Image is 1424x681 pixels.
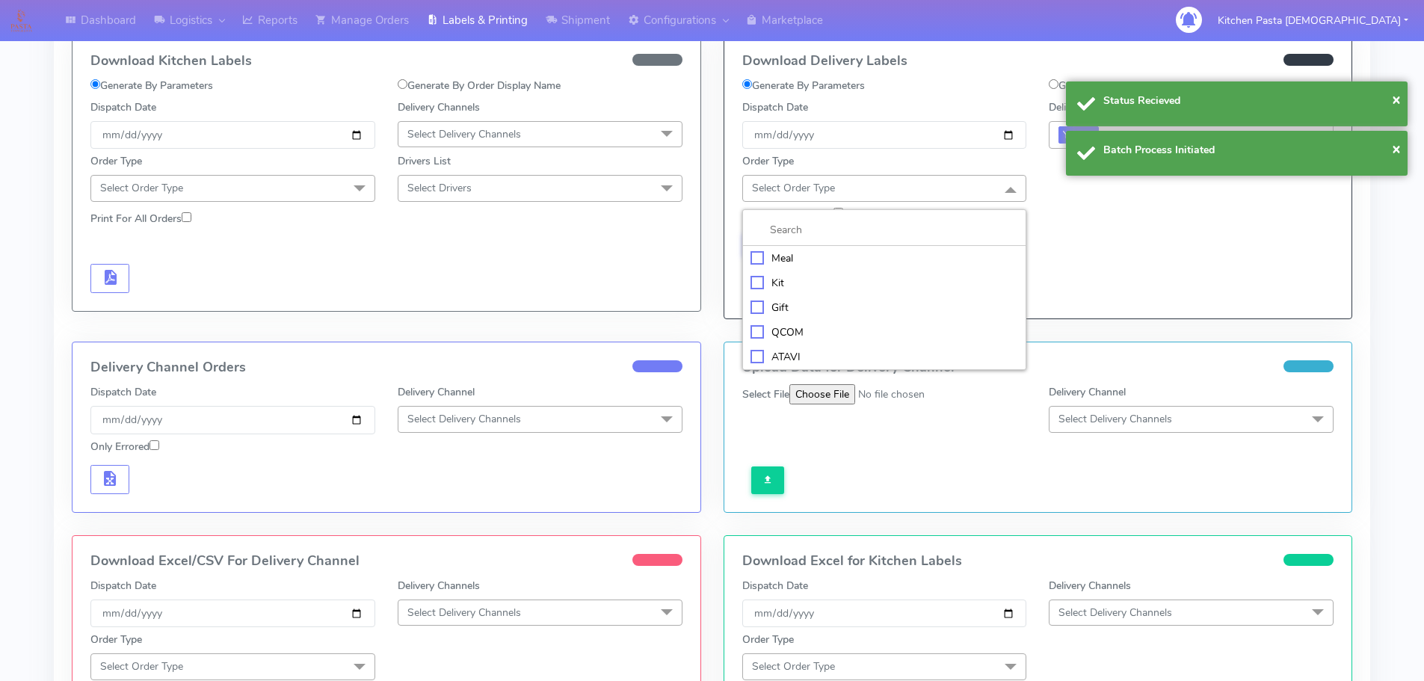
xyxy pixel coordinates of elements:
[750,250,1019,266] div: Meal
[150,440,159,450] input: Only Errored
[90,360,682,375] h4: Delivery Channel Orders
[398,578,480,594] label: Delivery Channels
[407,412,521,426] span: Select Delivery Channels
[742,54,1334,69] h4: Download Delivery Labels
[742,578,808,594] label: Dispatch Date
[1206,5,1420,36] button: Kitchen Pasta [DEMOGRAPHIC_DATA]
[742,79,752,89] input: Generate By Parameters
[1058,126,1099,144] span: Yodel
[100,181,183,195] span: Select Order Type
[398,153,451,169] label: Drivers List
[742,632,794,647] label: Order Type
[398,384,475,400] label: Delivery Channel
[90,578,156,594] label: Dispatch Date
[90,439,159,454] label: Only Errored
[398,79,407,89] input: Generate By Order Display Name
[90,99,156,115] label: Dispatch Date
[752,181,835,195] span: Select Order Type
[1049,78,1212,93] label: Generate By Order Display Name
[742,386,789,402] label: Select File
[833,208,843,218] input: Print For All Orders
[1392,138,1401,160] button: Close
[1049,578,1131,594] label: Delivery Channels
[742,153,794,169] label: Order Type
[1058,605,1172,620] span: Select Delivery Channels
[1392,88,1401,111] button: Close
[742,99,808,115] label: Dispatch Date
[90,79,100,89] input: Generate By Parameters
[90,54,682,69] h4: Download Kitchen Labels
[1049,99,1131,115] label: Delivery Channels
[182,212,191,222] input: Print For All Orders
[1103,142,1396,158] div: Batch Process Initiated
[90,384,156,400] label: Dispatch Date
[742,78,865,93] label: Generate By Parameters
[90,78,213,93] label: Generate By Parameters
[90,632,142,647] label: Order Type
[752,659,835,674] span: Select Order Type
[750,349,1019,365] div: ATAVI
[407,127,521,141] span: Select Delivery Channels
[407,605,521,620] span: Select Delivery Channels
[742,206,843,222] label: Print For All Orders
[407,181,472,195] span: Select Drivers
[750,300,1019,315] div: Gift
[742,554,1334,569] h4: Download Excel for Kitchen Labels
[90,153,142,169] label: Order Type
[1103,93,1396,108] div: Status Recieved
[90,211,191,227] label: Print For All Orders
[1392,89,1401,109] span: ×
[1058,412,1172,426] span: Select Delivery Channels
[398,78,561,93] label: Generate By Order Display Name
[100,659,183,674] span: Select Order Type
[742,360,1334,375] h4: Upload Data for Delivery Channel
[1049,384,1126,400] label: Delivery Channel
[1049,79,1058,89] input: Generate By Order Display Name
[1392,138,1401,158] span: ×
[750,324,1019,340] div: QCOM
[90,554,682,569] h4: Download Excel/CSV For Delivery Channel
[750,275,1019,291] div: Kit
[750,222,1019,238] input: multiselect-search
[398,99,480,115] label: Delivery Channels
